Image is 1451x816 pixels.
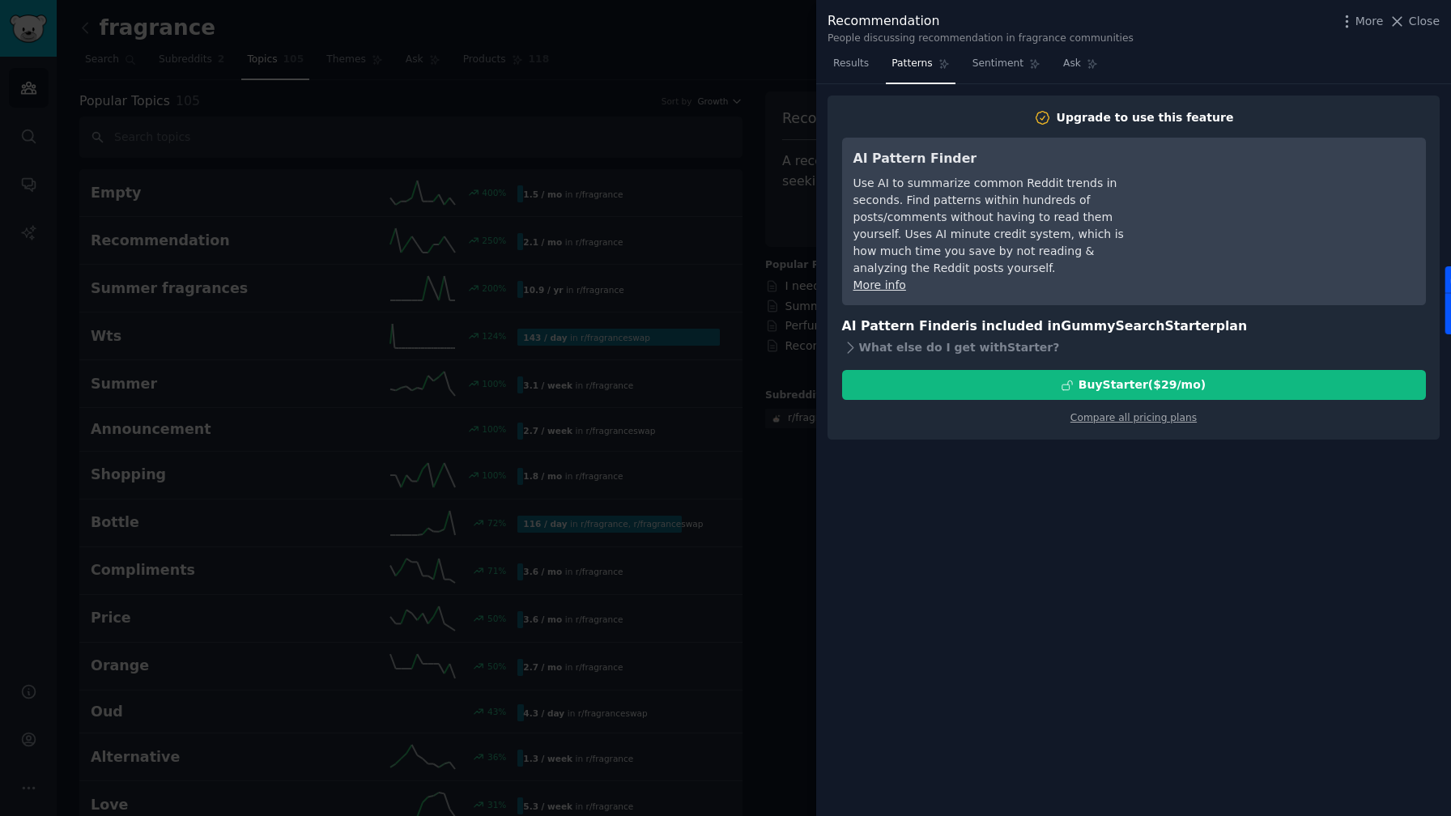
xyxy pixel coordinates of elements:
[1061,318,1215,334] span: GummySearch Starter
[1063,57,1081,71] span: Ask
[853,278,906,291] a: More info
[842,370,1426,400] button: BuyStarter($29/mo)
[1070,412,1197,423] a: Compare all pricing plans
[1389,13,1440,30] button: Close
[853,175,1149,277] div: Use AI to summarize common Reddit trends in seconds. Find patterns within hundreds of posts/comme...
[833,57,869,71] span: Results
[1409,13,1440,30] span: Close
[886,51,955,84] a: Patterns
[842,317,1426,337] h3: AI Pattern Finder is included in plan
[842,336,1426,359] div: What else do I get with Starter ?
[1057,109,1234,126] div: Upgrade to use this feature
[967,51,1046,84] a: Sentiment
[1079,376,1206,393] div: Buy Starter ($ 29 /mo )
[1172,149,1415,270] iframe: YouTube video player
[828,51,874,84] a: Results
[972,57,1023,71] span: Sentiment
[1338,13,1384,30] button: More
[891,57,932,71] span: Patterns
[828,11,1134,32] div: Recommendation
[1057,51,1104,84] a: Ask
[853,149,1149,169] h3: AI Pattern Finder
[1355,13,1384,30] span: More
[828,32,1134,46] div: People discussing recommendation in fragrance communities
